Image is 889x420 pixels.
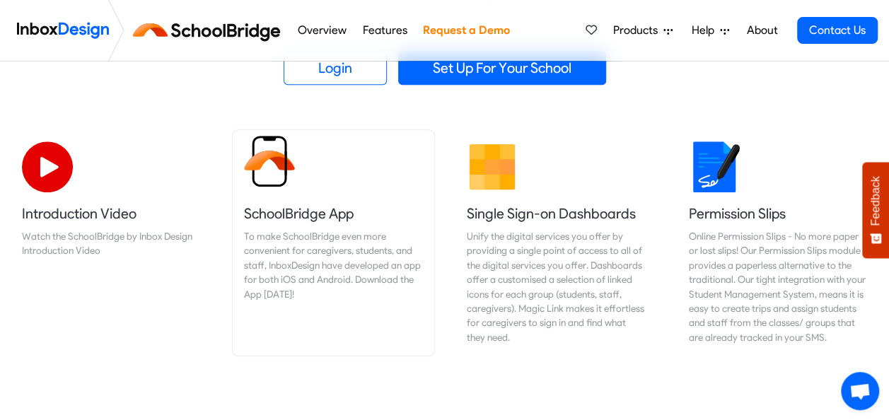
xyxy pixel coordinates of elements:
a: Products [608,16,678,45]
div: Online Permission Slips - No more paper or lost slips! ​Our Permission Slips module provides a pa... [689,229,867,344]
a: Contact Us [797,17,878,44]
a: Permission Slips Online Permission Slips - No more paper or lost slips! ​Our Permission Slips mod... [678,130,878,356]
button: Feedback - Show survey [862,162,889,258]
img: 2022_01_13_icon_sb_app.svg [244,136,295,187]
div: Unify the digital services you offer by providing a single point of access to all of the digital ... [467,229,645,344]
h5: Single Sign-on Dashboards [467,204,645,223]
a: Set Up For Your School [398,51,606,85]
div: To make SchoolBridge even more convenient for caregivers, students, and staff, InboxDesign have d... [244,229,422,301]
a: Introduction Video Watch the SchoolBridge by Inbox Design Introduction Video [11,130,211,356]
img: schoolbridge logo [130,13,289,47]
a: Help [686,16,735,45]
div: Watch the SchoolBridge by Inbox Design Introduction Video [22,229,200,258]
span: Products [613,22,663,39]
span: Help [692,22,720,39]
a: SchoolBridge App To make SchoolBridge even more convenient for caregivers, students, and staff, I... [233,130,434,356]
img: 2022_01_13_icon_grid.svg [467,141,518,192]
img: 2022_01_18_icon_signature.svg [689,141,740,192]
a: About [743,16,781,45]
a: Features [359,16,411,45]
h5: Introduction Video [22,204,200,223]
span: Feedback [869,176,882,226]
img: 2022_07_11_icon_video_playback.svg [22,141,73,192]
a: Request a Demo [419,16,513,45]
h5: Permission Slips [689,204,867,223]
a: Overview [294,16,350,45]
h5: SchoolBridge App [244,204,422,223]
div: Open chat [841,372,879,410]
a: Login [284,51,387,85]
a: Single Sign-on Dashboards Unify the digital services you offer by providing a single point of acc... [455,130,656,356]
